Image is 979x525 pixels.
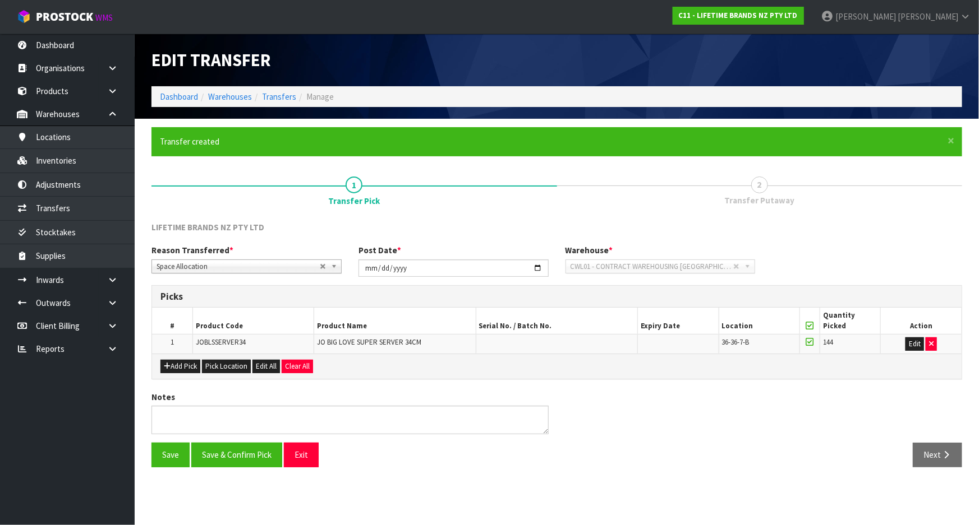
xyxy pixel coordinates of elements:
[151,443,190,467] button: Save
[151,222,264,233] span: LIFETIME BRANDS NZ PTY LTD
[152,308,192,334] th: #
[208,91,252,102] a: Warehouses
[835,11,896,22] span: [PERSON_NAME]
[160,91,198,102] a: Dashboard
[346,176,362,193] span: 1
[358,259,549,277] input: Post Date
[17,10,31,24] img: cube-alt.png
[151,213,962,476] span: Transfer Pick
[328,195,380,207] span: Transfer Pick
[160,136,219,147] span: Transfer created
[881,308,962,334] th: Action
[157,260,320,273] span: Space Allocation
[673,7,804,25] a: C11 - LIFETIME BRANDS NZ PTY LTD
[160,360,200,373] button: Add Pick
[679,11,798,20] strong: C11 - LIFETIME BRANDS NZ PTY LTD
[160,291,953,302] h3: Picks
[719,308,799,334] th: Location
[724,194,794,206] span: Transfer Putaway
[151,391,175,403] label: Notes
[151,244,233,256] label: Reason Transferred
[722,337,750,347] span: 36-36-7-B
[906,337,924,351] button: Edit
[913,443,962,467] button: Next
[820,308,880,334] th: Quantity Picked
[196,337,246,347] span: JOBLSSERVER34
[202,360,251,373] button: Pick Location
[95,12,113,23] small: WMS
[192,308,314,334] th: Product Code
[306,91,334,102] span: Manage
[317,337,421,347] span: JO BIG LOVE SUPER SERVER 34CM
[566,244,613,256] label: Warehouse
[171,337,174,347] span: 1
[751,176,768,193] span: 2
[571,260,734,273] span: CWL01 - CONTRACT WAREHOUSING [GEOGRAPHIC_DATA]
[898,11,958,22] span: [PERSON_NAME]
[476,308,638,334] th: Serial No. / Batch No.
[252,360,280,373] button: Edit All
[36,10,93,24] span: ProStock
[262,91,296,102] a: Transfers
[358,244,401,256] label: Post Date
[948,133,954,148] span: ×
[284,443,319,467] button: Exit
[282,360,313,373] button: Clear All
[823,337,833,347] span: 144
[151,49,271,71] span: Edit Transfer
[314,308,476,334] th: Product Name
[638,308,719,334] th: Expiry Date
[191,443,282,467] button: Save & Confirm Pick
